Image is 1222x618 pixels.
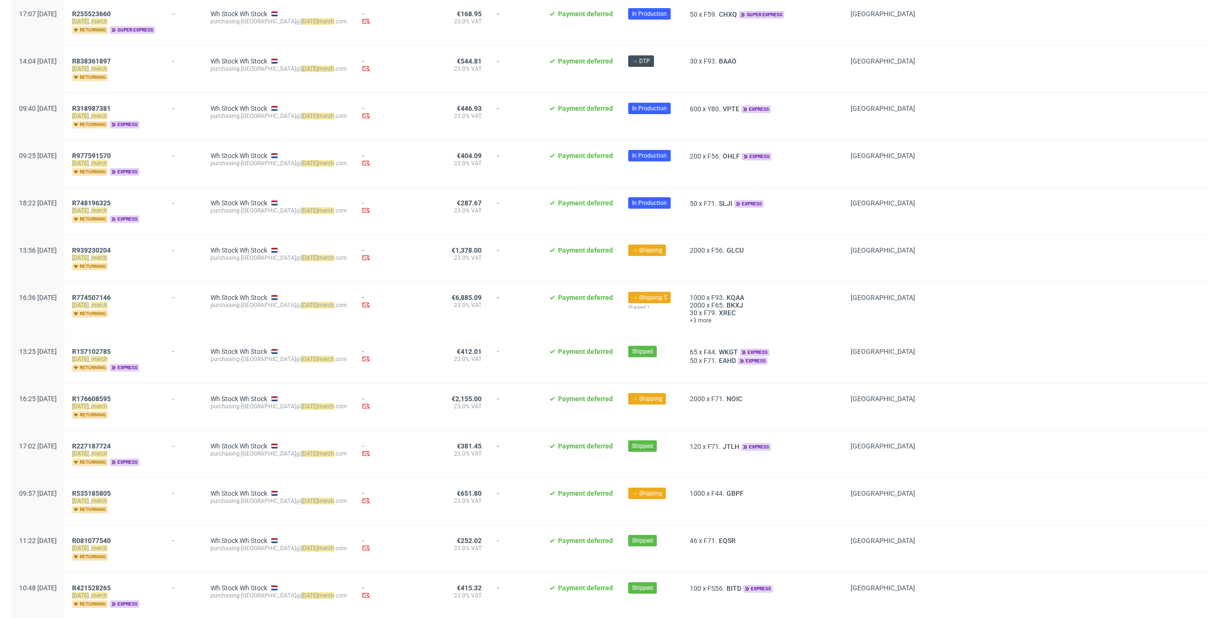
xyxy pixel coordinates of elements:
span: 14:04 [DATE] [19,57,57,65]
span: [GEOGRAPHIC_DATA] [851,294,915,301]
span: €544.81 [457,57,482,65]
span: → Shipping [632,246,662,255]
a: BAAO [717,57,738,65]
span: → Shipping 5 [632,293,667,302]
mark: merch [318,403,334,410]
span: express [110,121,139,128]
a: Wh Stock Wh Stock [211,57,267,65]
span: 2000 [690,301,705,309]
a: +3 more [690,317,835,324]
div: purchasing-[GEOGRAPHIC_DATA]@ .com [211,18,347,25]
span: 23.0% VAT [447,355,482,363]
span: R774507146 [72,294,111,301]
span: R421528265 [72,584,111,592]
span: 600 [690,105,701,113]
span: _ [72,18,157,25]
a: GLCU [725,246,746,254]
div: - [362,348,432,364]
div: - [172,438,195,450]
a: R774507146 [72,294,113,301]
span: express [742,153,771,160]
a: Wh Stock Wh Stock [211,152,267,160]
div: x [690,309,835,317]
div: x [690,105,835,113]
div: purchasing-[GEOGRAPHIC_DATA]@ .com [211,301,347,309]
a: Wh Stock Wh Stock [211,294,267,301]
span: express [110,458,139,466]
div: x [690,301,835,309]
span: - [497,395,533,419]
span: In Production [632,10,667,18]
div: x [690,395,835,403]
span: Payment deferred [558,199,613,207]
span: returning [72,458,108,466]
span: - [497,105,533,128]
mark: merch [318,207,334,214]
span: R748196325 [72,199,111,207]
span: [GEOGRAPHIC_DATA] [851,348,915,355]
mark: merch [318,65,334,72]
span: returning [72,74,108,81]
span: [GEOGRAPHIC_DATA] [851,246,915,254]
mark: merch [91,356,107,362]
span: Payment deferred [558,348,613,355]
span: NOIC [725,395,744,403]
div: - [172,290,195,301]
span: _ [72,301,157,309]
span: F71. [704,200,717,207]
span: _ [72,207,157,214]
span: super express [739,11,784,19]
mark: [DATE] [301,450,318,457]
span: XREC [717,309,737,317]
mark: [DATE] [301,160,318,167]
span: _ [72,355,157,363]
span: Y80. [707,105,721,113]
span: 09:40 [DATE] [19,105,57,112]
span: R176608595 [72,395,111,403]
span: F65. [711,301,725,309]
span: 65 [690,348,697,356]
mark: [DATE] [301,207,318,214]
div: - [362,152,432,169]
div: - [172,101,195,112]
span: → Shipping [632,489,662,498]
a: R176608595 [72,395,113,403]
span: returning [72,215,108,223]
span: In Production [632,199,667,207]
a: OHLF [721,152,742,160]
a: R255523660 [72,10,113,18]
mark: [DATE] [72,403,89,410]
div: x [690,490,835,497]
span: [GEOGRAPHIC_DATA] [851,199,915,207]
span: R838361897 [72,57,111,65]
mark: merch [91,255,107,261]
span: R977591570 [72,152,111,160]
span: R939230204 [72,246,111,254]
mark: [DATE] [72,18,89,25]
mark: [DATE] [301,302,318,309]
a: R318987381 [72,105,113,112]
span: super express [110,26,155,34]
div: Shipped 1 [628,303,674,311]
span: 23.0% VAT [447,65,482,73]
a: Wh Stock Wh Stock [211,537,267,544]
span: 13:56 [DATE] [19,246,57,254]
a: R535185805 [72,490,113,497]
mark: merch [91,65,107,72]
span: In Production [632,151,667,160]
a: R977591570 [72,152,113,160]
span: express [741,443,771,451]
div: - [172,195,195,207]
span: F93. [711,294,725,301]
div: x [690,356,835,365]
div: x [690,348,835,356]
span: Payment deferred [558,442,613,450]
span: Payment deferred [558,294,613,301]
a: Wh Stock Wh Stock [211,395,267,403]
a: R157102785 [72,348,113,355]
div: - [362,10,432,27]
div: x [690,199,835,208]
a: EAHD [717,357,738,364]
